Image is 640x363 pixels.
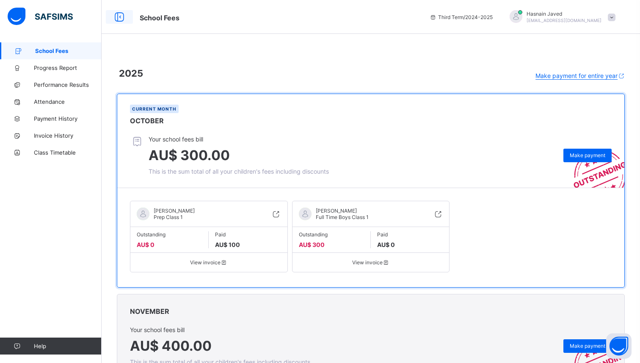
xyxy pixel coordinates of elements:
[154,214,183,220] span: Prep Class 1
[34,132,102,139] span: Invoice History
[570,152,605,158] span: Make payment
[149,136,329,143] span: Your school fees bill
[34,343,101,349] span: Help
[34,98,102,105] span: Attendance
[377,241,395,248] span: AU$ 0
[137,241,154,248] span: AU$ 0
[119,68,143,79] span: 2025
[535,72,618,79] span: Make payment for entire year
[130,326,310,333] span: Your school fees bill
[8,8,73,25] img: safsims
[299,231,364,238] span: Outstanding
[527,11,601,17] span: Hasnain Javed
[563,139,624,188] img: outstanding-stamp.3c148f88c3ebafa6da95868fa43343a1.svg
[316,208,369,214] span: [PERSON_NAME]
[130,307,169,316] span: NOVEMBER
[34,149,102,156] span: Class Timetable
[149,168,329,175] span: This is the sum total of all your children's fees including discounts
[140,14,179,22] span: School Fees
[34,64,102,71] span: Progress Report
[527,18,601,23] span: [EMAIL_ADDRESS][DOMAIN_NAME]
[606,333,632,359] button: Open asap
[137,231,202,238] span: Outstanding
[299,259,443,266] span: View invoice
[34,81,102,88] span: Performance Results
[316,214,369,220] span: Full Time Boys Class 1
[501,10,620,24] div: HasnainJaved
[130,116,164,125] span: OCTOBER
[35,47,102,54] span: School Fees
[154,208,195,214] span: [PERSON_NAME]
[34,115,102,122] span: Payment History
[130,338,212,354] span: AU$ 400.00
[377,231,443,238] span: Paid
[299,241,325,248] span: AU$ 300
[149,147,230,163] span: AU$ 300.00
[137,259,281,266] span: View invoice
[430,14,493,20] span: session/term information
[570,343,605,349] span: Make payment
[132,106,177,111] span: Current Month
[215,231,281,238] span: Paid
[215,241,240,248] span: AU$ 100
